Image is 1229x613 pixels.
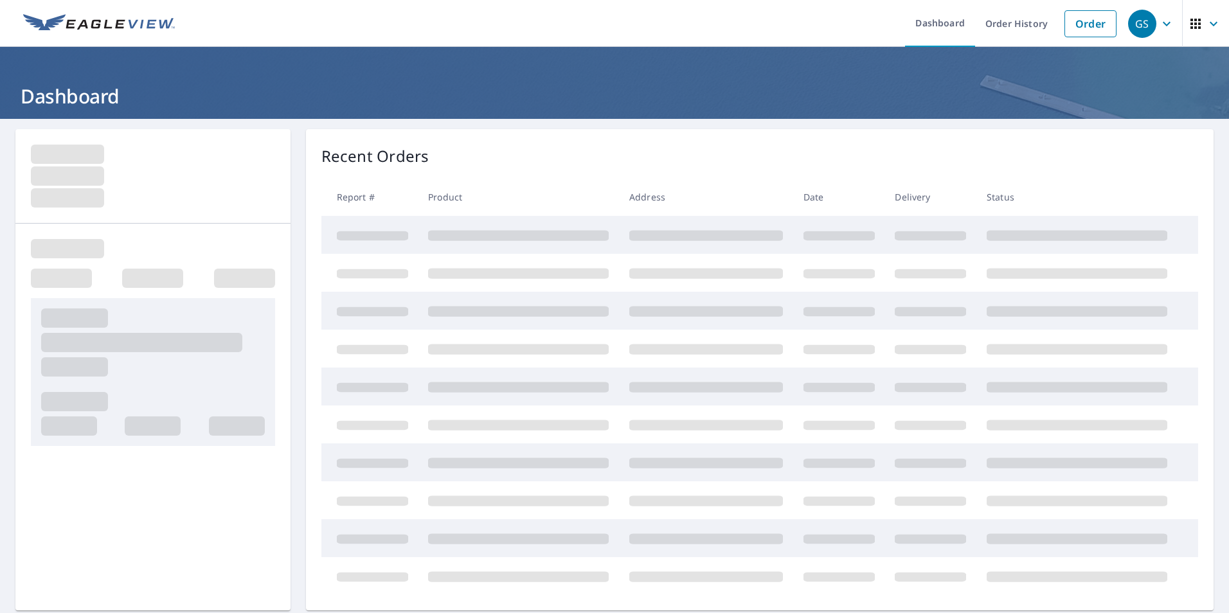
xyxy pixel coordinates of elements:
th: Product [418,178,619,216]
th: Delivery [884,178,976,216]
div: GS [1128,10,1156,38]
th: Date [793,178,885,216]
h1: Dashboard [15,83,1214,109]
p: Recent Orders [321,145,429,168]
th: Report # [321,178,418,216]
th: Status [976,178,1178,216]
a: Order [1064,10,1117,37]
img: EV Logo [23,14,175,33]
th: Address [619,178,793,216]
